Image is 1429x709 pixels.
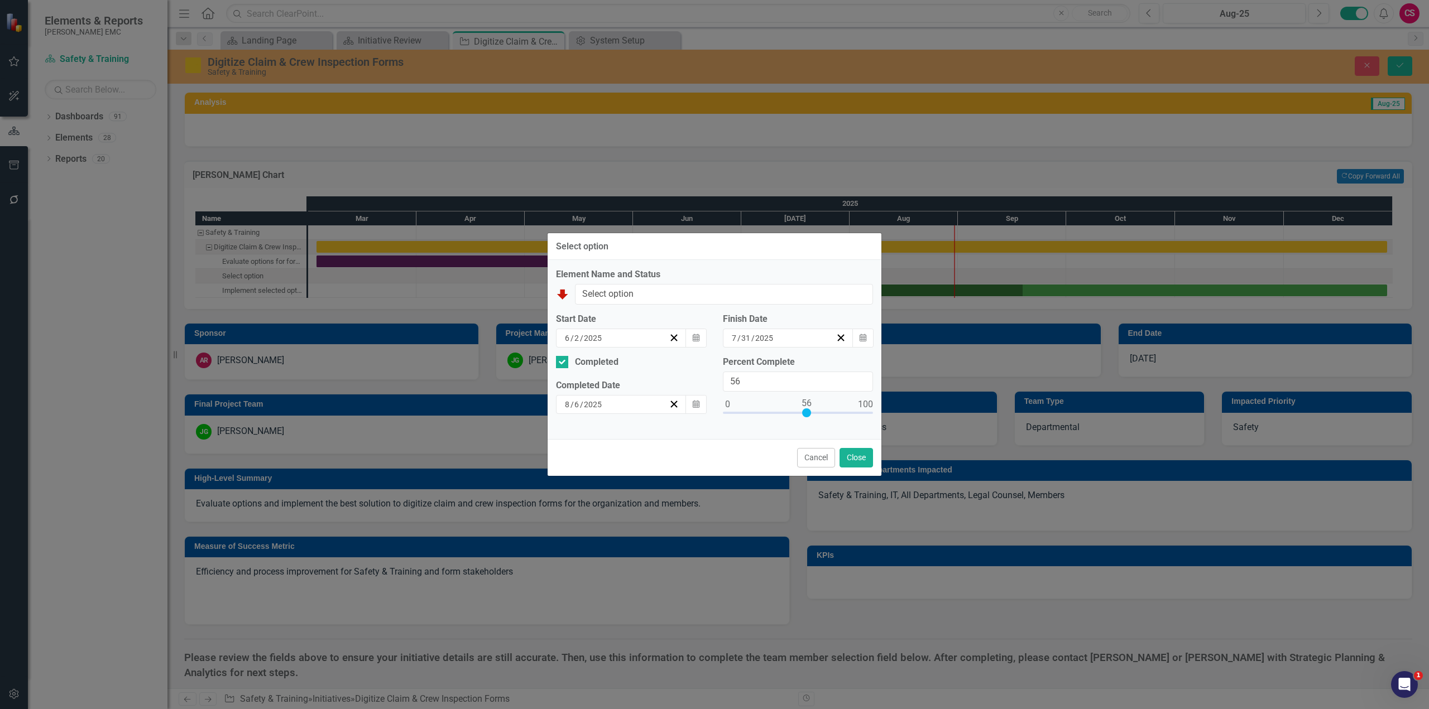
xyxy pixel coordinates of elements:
div: Finish Date [723,313,873,326]
iframe: Intercom live chat [1391,671,1418,698]
span: / [570,399,574,409]
span: / [751,333,755,343]
label: Percent Complete [723,356,873,369]
div: Completed Date [556,379,706,392]
div: Start Date [556,313,706,326]
span: / [737,333,741,343]
button: Cancel [797,448,835,467]
span: / [580,399,583,409]
label: Element Name and Status [556,268,873,281]
img: Below Target [556,287,569,301]
button: Close [840,448,873,467]
span: / [580,333,583,343]
input: Name [575,284,873,305]
div: Select option [556,242,608,252]
span: 1 [1414,671,1423,680]
span: / [570,333,574,343]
